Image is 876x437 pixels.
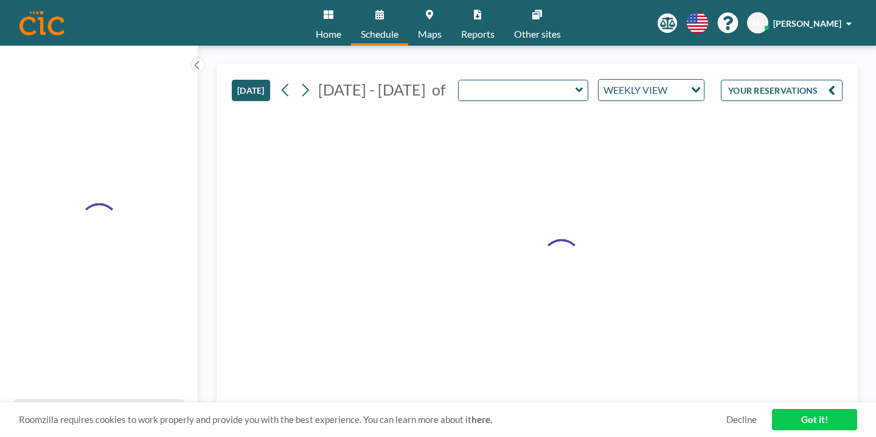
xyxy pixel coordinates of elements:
span: of [432,80,445,99]
span: Home [316,29,341,39]
span: MJ [752,18,763,29]
button: [DATE] [232,80,270,101]
span: [DATE] - [DATE] [318,80,426,99]
button: All resources [15,399,184,422]
span: Maps [418,29,442,39]
span: Schedule [361,29,398,39]
a: Decline [726,414,757,425]
span: Other sites [514,29,561,39]
div: Search for option [599,80,704,100]
a: here. [471,414,492,425]
a: Got it! [772,409,857,430]
span: WEEKLY VIEW [601,82,670,98]
span: Reports [461,29,495,39]
span: Roomzilla requires cookies to work properly and provide you with the best experience. You can lea... [19,414,726,425]
input: Search for option [671,82,684,98]
span: [PERSON_NAME] [773,18,841,29]
img: organization-logo [19,11,64,35]
button: YOUR RESERVATIONS [721,80,843,101]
